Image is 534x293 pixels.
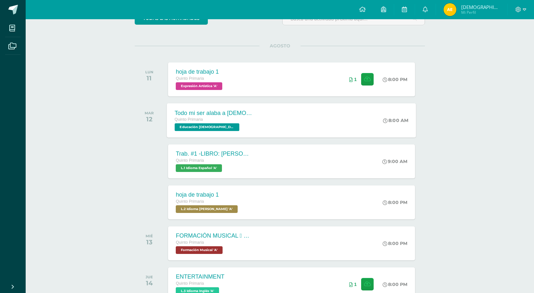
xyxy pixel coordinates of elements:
div: FORMACIÓN MUSICAL  EJERCICIO RITMICO [176,232,253,239]
span: 1 [354,282,357,287]
span: Quinto Primaria [176,199,204,204]
div: 8:00 PM [383,77,407,82]
div: 9:00 AM [382,159,407,164]
span: Quinto Primaria [176,158,204,163]
div: MIÉ [146,234,153,238]
div: 13 [146,238,153,246]
span: 1 [354,77,357,82]
div: 8:00 PM [383,240,407,246]
div: ENTERTAINMENT [176,273,224,280]
div: 11 [145,74,153,82]
div: 8:00 PM [383,281,407,287]
div: Archivos entregados [349,77,357,82]
span: Formación Musical 'A' [176,246,223,254]
span: L.2 Idioma Maya Kaqchikel 'A' [176,205,238,213]
span: Quinto Primaria [176,281,204,286]
span: Quinto Primaria [175,117,203,122]
span: Expresión Artística 'A' [176,82,222,90]
div: Archivos entregados [349,282,357,287]
div: hoja de trabajo 1 [176,69,224,75]
div: JUE [146,275,153,279]
span: Quinto Primaria [176,76,204,81]
img: 8d7d734afc8ab5f8309a949ad0443abc.png [444,3,456,16]
span: L.1 Idioma Español 'A' [176,164,222,172]
div: MAR [145,111,154,115]
span: Mi Perfil [461,10,500,15]
div: Todo mi ser alaba a [DEMOGRAPHIC_DATA] [175,110,252,116]
div: 8:00 PM [383,199,407,205]
div: LUN [145,70,153,74]
span: AGOSTO [259,43,301,49]
div: 8:00 AM [383,118,409,123]
div: 12 [145,115,154,123]
div: Trab. #1 -LIBRO: [PERSON_NAME] EL DIBUJANTE [176,151,253,157]
span: Educación Cristiana 'A' [175,123,240,131]
span: [DEMOGRAPHIC_DATA][PERSON_NAME] [461,4,500,10]
div: 14 [146,279,153,287]
span: Quinto Primaria [176,240,204,245]
div: hoja de trabajo 1 [176,191,239,198]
